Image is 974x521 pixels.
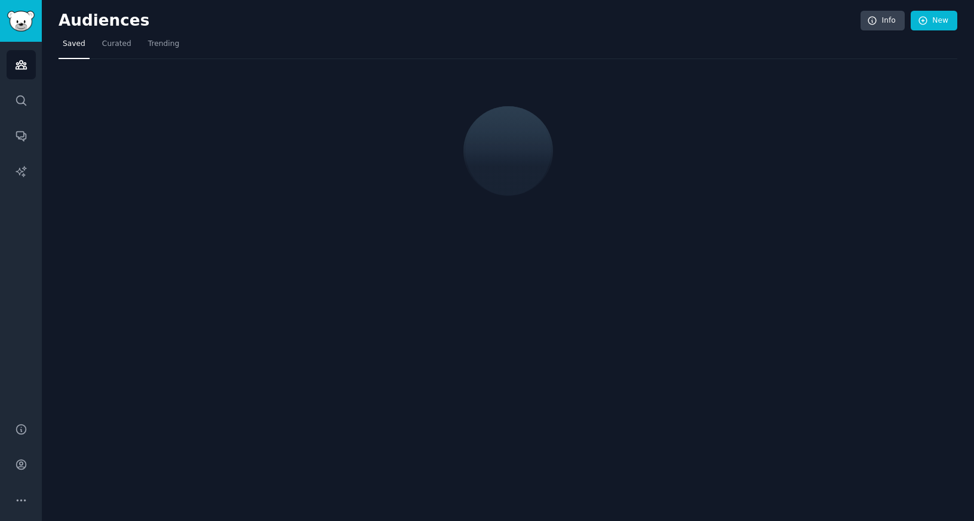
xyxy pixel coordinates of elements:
[102,39,131,50] span: Curated
[98,35,136,59] a: Curated
[144,35,183,59] a: Trending
[861,11,905,31] a: Info
[59,11,861,30] h2: Audiences
[63,39,85,50] span: Saved
[148,39,179,50] span: Trending
[7,11,35,32] img: GummySearch logo
[59,35,90,59] a: Saved
[911,11,957,31] a: New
